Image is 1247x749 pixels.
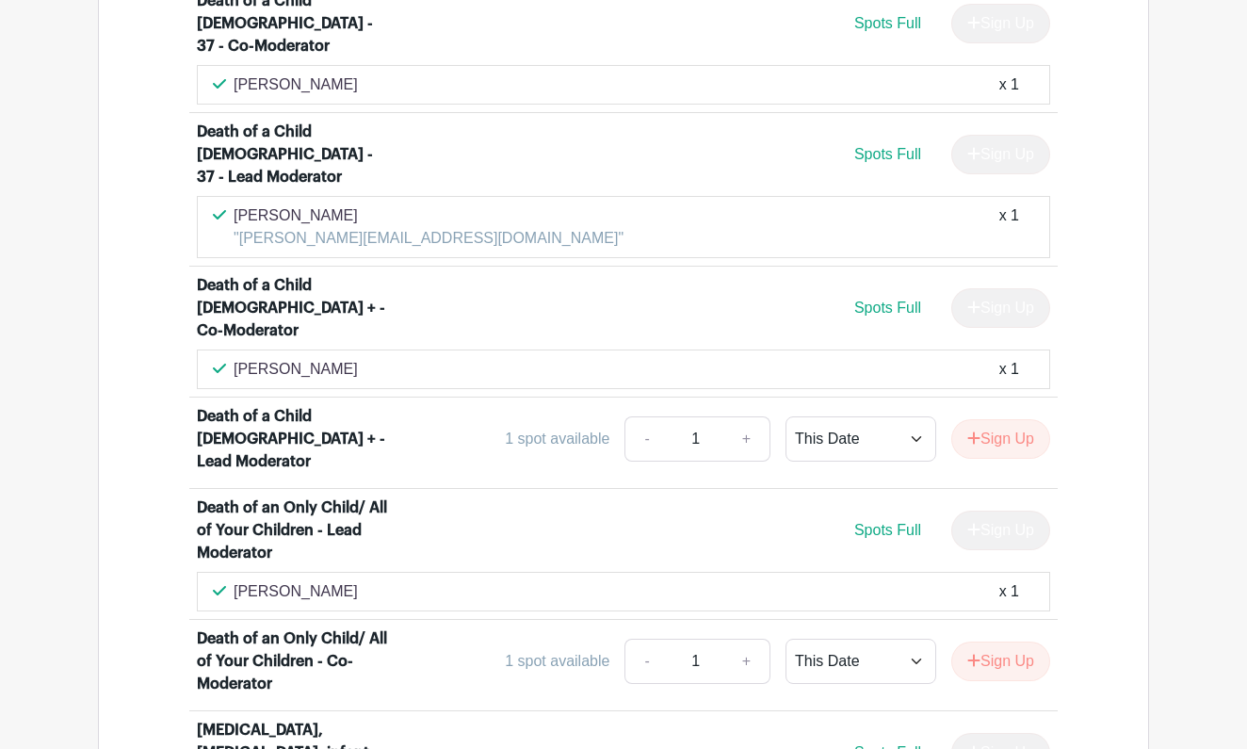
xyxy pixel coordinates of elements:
[234,358,358,381] p: [PERSON_NAME]
[234,204,623,227] p: [PERSON_NAME]
[197,274,388,342] div: Death of a Child [DEMOGRAPHIC_DATA] + - Co-Moderator
[723,639,770,684] a: +
[999,580,1019,603] div: x 1
[854,146,921,162] span: Spots Full
[197,627,388,695] div: Death of an Only Child/ All of Your Children - Co-Moderator
[197,405,388,473] div: Death of a Child [DEMOGRAPHIC_DATA] + - Lead Moderator
[624,416,668,462] a: -
[951,642,1050,681] button: Sign Up
[234,73,358,96] p: [PERSON_NAME]
[854,522,921,538] span: Spots Full
[854,15,921,31] span: Spots Full
[505,428,609,450] div: 1 spot available
[854,300,921,316] span: Spots Full
[951,419,1050,459] button: Sign Up
[234,227,623,250] p: "[PERSON_NAME][EMAIL_ADDRESS][DOMAIN_NAME]"
[234,580,358,603] p: [PERSON_NAME]
[723,416,770,462] a: +
[999,73,1019,96] div: x 1
[197,121,388,188] div: Death of a Child [DEMOGRAPHIC_DATA] - 37 - Lead Moderator
[197,497,388,564] div: Death of an Only Child/ All of Your Children - Lead Moderator
[624,639,668,684] a: -
[999,204,1019,250] div: x 1
[505,650,609,673] div: 1 spot available
[999,358,1019,381] div: x 1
